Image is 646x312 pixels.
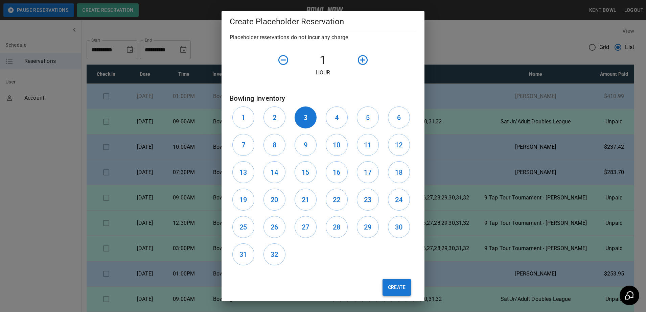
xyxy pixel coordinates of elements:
[230,93,416,104] h6: Bowling Inventory
[357,216,379,238] button: 29
[295,161,317,183] button: 15
[295,106,317,128] button: 3
[273,140,276,150] h6: 8
[263,243,285,265] button: 32
[395,140,402,150] h6: 12
[357,189,379,211] button: 23
[326,189,348,211] button: 22
[295,189,317,211] button: 21
[292,53,354,67] h4: 1
[383,279,411,296] button: Create
[263,216,285,238] button: 26
[388,216,410,238] button: 30
[397,112,401,123] h6: 6
[395,167,402,178] h6: 18
[326,134,348,156] button: 10
[333,222,340,233] h6: 28
[388,161,410,183] button: 18
[326,216,348,238] button: 28
[395,194,402,205] h6: 24
[263,106,285,128] button: 2
[326,161,348,183] button: 16
[271,249,278,260] h6: 32
[263,134,285,156] button: 8
[357,134,379,156] button: 11
[295,216,317,238] button: 27
[263,161,285,183] button: 14
[302,222,309,233] h6: 27
[273,112,276,123] h6: 2
[271,194,278,205] h6: 20
[364,140,371,150] h6: 11
[302,194,309,205] h6: 21
[364,194,371,205] h6: 23
[395,222,402,233] h6: 30
[364,167,371,178] h6: 17
[241,140,245,150] h6: 7
[326,106,348,128] button: 4
[366,112,370,123] h6: 5
[333,194,340,205] h6: 22
[271,222,278,233] h6: 26
[357,161,379,183] button: 17
[239,222,247,233] h6: 25
[232,216,254,238] button: 25
[333,167,340,178] h6: 16
[304,140,307,150] h6: 9
[230,33,416,42] h6: Placeholder reservations do not incur any charge
[271,167,278,178] h6: 14
[241,112,245,123] h6: 1
[230,69,416,77] p: Hour
[232,161,254,183] button: 13
[232,134,254,156] button: 7
[295,134,317,156] button: 9
[232,106,254,128] button: 1
[388,134,410,156] button: 12
[335,112,339,123] h6: 4
[232,243,254,265] button: 31
[263,189,285,211] button: 20
[239,167,247,178] h6: 13
[388,189,410,211] button: 24
[302,167,309,178] h6: 15
[230,16,416,27] h5: Create Placeholder Reservation
[364,222,371,233] h6: 29
[388,106,410,128] button: 6
[239,194,247,205] h6: 19
[232,189,254,211] button: 19
[357,106,379,128] button: 5
[333,140,340,150] h6: 10
[304,112,307,123] h6: 3
[239,249,247,260] h6: 31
